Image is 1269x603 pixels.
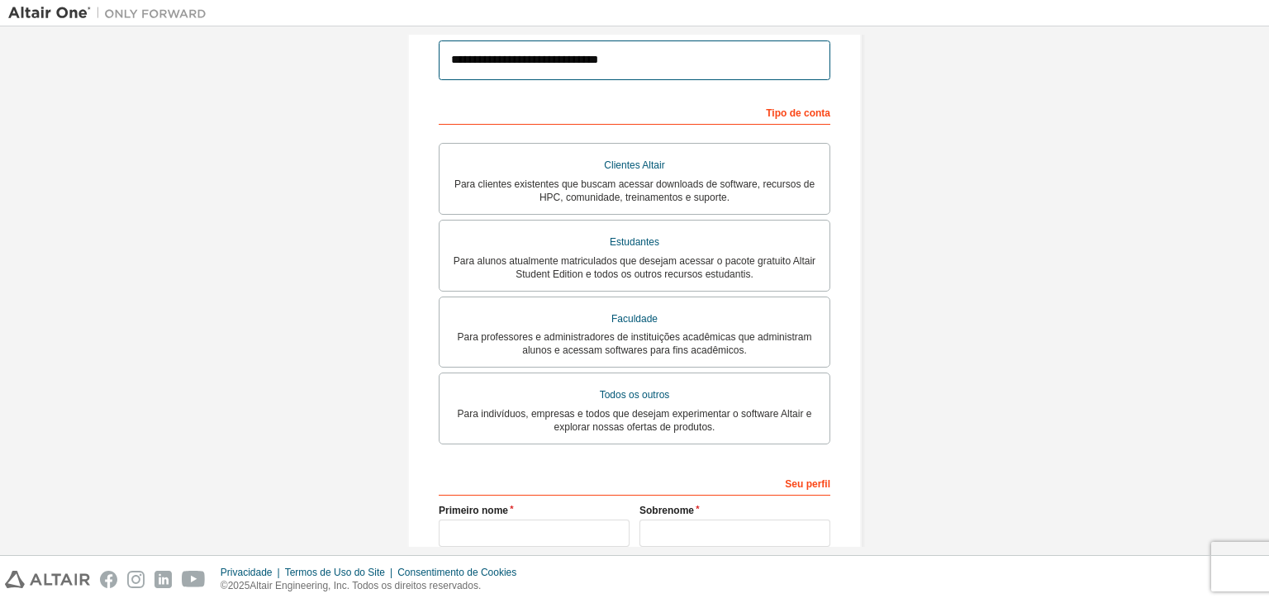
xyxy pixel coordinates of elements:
font: Para alunos atualmente matriculados que desejam acessar o pacote gratuito Altair Student Edition ... [454,255,815,280]
font: Para professores e administradores de instituições acadêmicas que administram alunos e acessam so... [458,331,812,356]
font: Todos os outros [600,389,670,401]
font: Estudantes [610,236,659,248]
font: Altair Engineering, Inc. Todos os direitos reservados. [250,580,481,591]
font: 2025 [228,580,250,591]
img: altair_logo.svg [5,571,90,588]
font: Faculdade [611,313,658,325]
img: youtube.svg [182,571,206,588]
font: © [221,580,228,591]
font: Sobrenome [639,505,694,516]
font: Tipo de conta [766,107,830,119]
img: facebook.svg [100,571,117,588]
font: Termos de Uso do Site [285,567,385,578]
img: Altair Um [8,5,215,21]
img: instagram.svg [127,571,145,588]
font: Clientes Altair [604,159,664,171]
font: Primeiro nome [439,505,508,516]
font: Para clientes existentes que buscam acessar downloads de software, recursos de HPC, comunidade, t... [454,178,815,203]
font: Consentimento de Cookies [397,567,516,578]
font: Privacidade [221,567,273,578]
font: Seu perfil [785,478,830,490]
font: Para indivíduos, empresas e todos que desejam experimentar o software Altair e explorar nossas of... [458,408,812,433]
img: linkedin.svg [154,571,172,588]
